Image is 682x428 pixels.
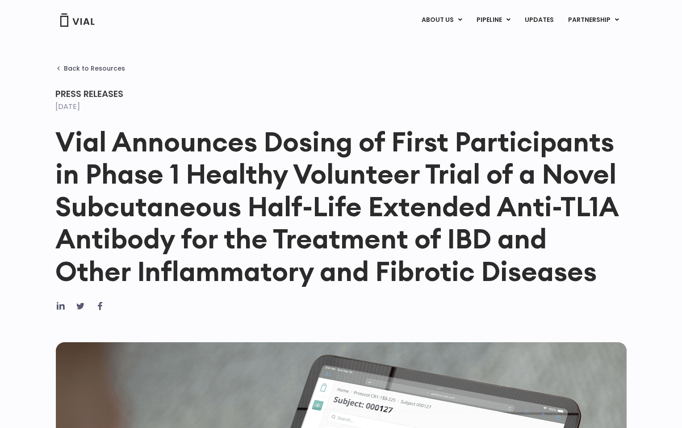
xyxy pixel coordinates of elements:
time: [DATE] [55,101,80,112]
a: Back to Resources [55,65,125,72]
span: Press Releases [55,88,123,100]
h1: Vial Announces Dosing of First Participants in Phase 1 Healthy Volunteer Trial of a Novel Subcuta... [55,126,627,287]
a: PARTNERSHIPMenu Toggle [561,13,626,28]
span: Back to Resources [64,65,125,72]
div: Share on facebook [95,301,105,311]
a: ABOUT USMenu Toggle [414,13,469,28]
a: UPDATES [518,13,561,28]
div: Share on twitter [75,301,86,311]
img: Vial Logo [59,13,95,27]
a: PIPELINEMenu Toggle [469,13,517,28]
div: Share on linkedin [55,301,66,311]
